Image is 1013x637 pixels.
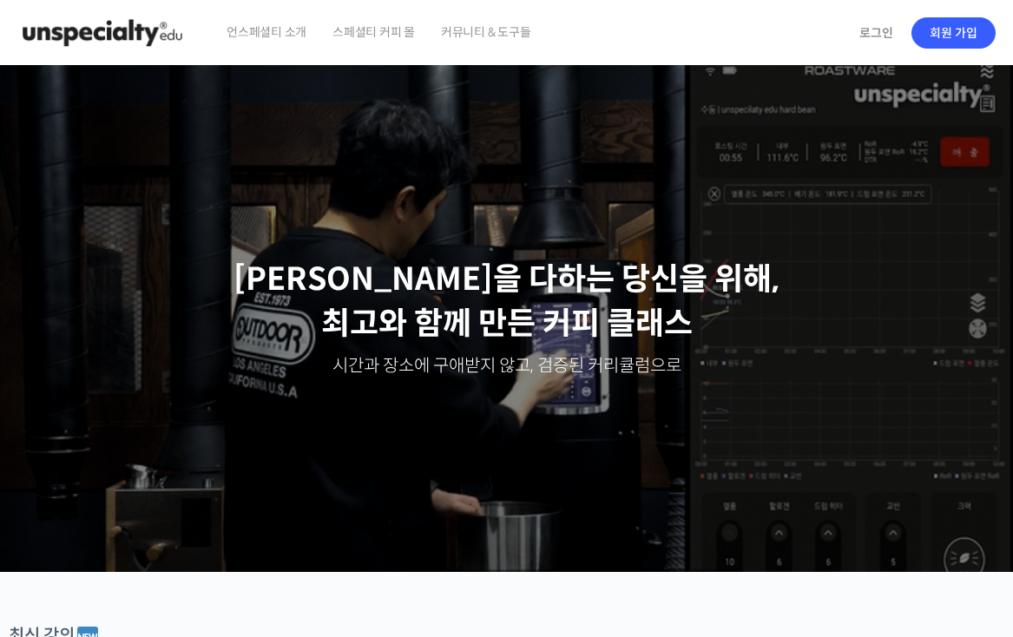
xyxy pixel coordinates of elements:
[849,13,904,53] a: 로그인
[17,258,996,345] p: [PERSON_NAME]을 다하는 당신을 위해, 최고와 함께 만든 커피 클래스
[911,17,996,49] a: 회원 가입
[17,354,996,378] p: 시간과 장소에 구애받지 않고, 검증된 커리큘럼으로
